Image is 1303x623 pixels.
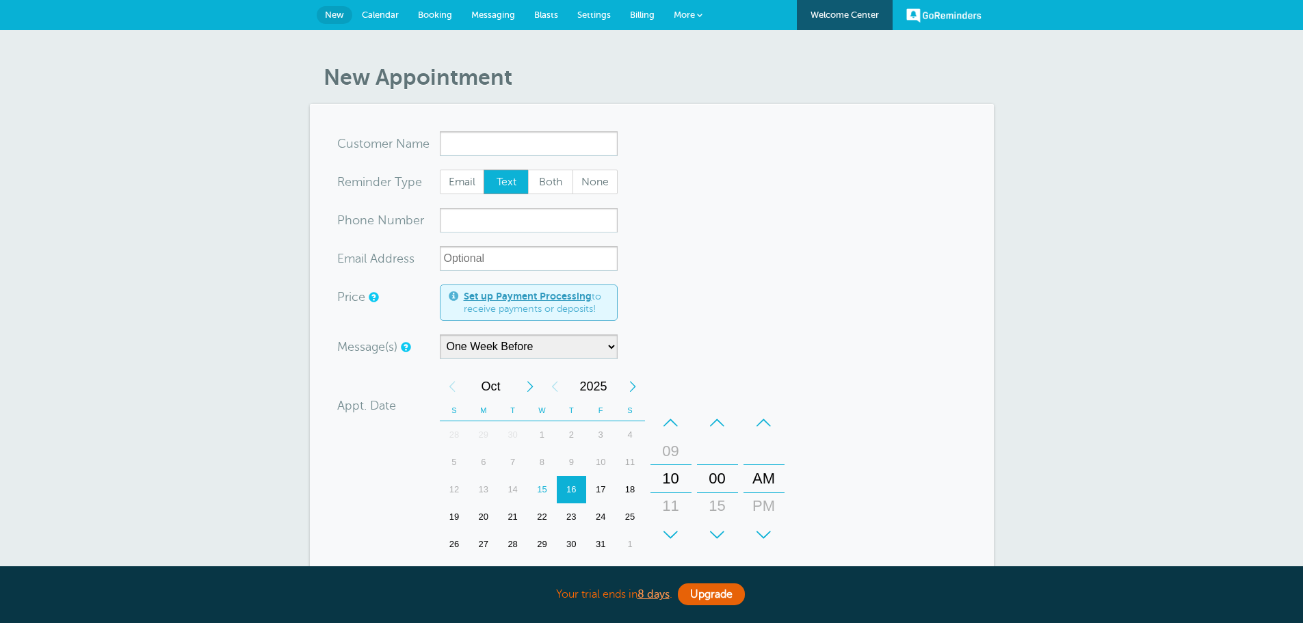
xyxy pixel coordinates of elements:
th: F [586,400,616,421]
div: 30 [701,520,734,547]
label: Message(s) [337,341,397,353]
div: 28 [498,531,527,558]
th: T [557,400,586,421]
div: Saturday, October 25 [616,503,645,531]
div: 5 [527,558,557,585]
div: Tuesday, October 21 [498,503,527,531]
div: Saturday, October 18 [616,476,645,503]
label: Text [484,170,529,194]
div: Sunday, September 28 [440,421,469,449]
div: Friday, October 24 [586,503,616,531]
div: Wednesday, October 29 [527,531,557,558]
div: 23 [557,503,586,531]
span: 2025 [567,373,620,400]
span: Email [440,170,484,194]
span: Settings [577,10,611,20]
div: PM [748,492,780,520]
div: 3 [469,558,498,585]
div: 10 [655,465,687,492]
div: 11 [655,492,687,520]
div: Saturday, November 1 [616,531,645,558]
div: 28 [440,421,469,449]
div: Friday, October 31 [586,531,616,558]
div: 19 [440,503,469,531]
div: 20 [469,503,498,531]
div: 7 [586,558,616,585]
span: Billing [630,10,655,20]
span: Messaging [471,10,515,20]
div: Saturday, October 4 [616,421,645,449]
div: Previous Month [440,373,464,400]
a: Simple templates and custom messages will use the reminder schedule set under Settings > Reminder... [401,343,409,352]
div: Wednesday, October 22 [527,503,557,531]
span: Both [529,170,572,194]
div: 18 [616,476,645,503]
div: Tuesday, October 14 [498,476,527,503]
div: 13 [469,476,498,503]
div: 9 [557,449,586,476]
div: Next Month [518,373,542,400]
label: Appt. Date [337,399,396,412]
span: Text [484,170,528,194]
div: 3 [586,421,616,449]
div: Wednesday, October 8 [527,449,557,476]
div: 14 [498,476,527,503]
span: More [674,10,695,20]
div: 16 [557,476,586,503]
span: tomer N [359,137,406,150]
div: Monday, October 6 [469,449,498,476]
label: Reminder Type [337,176,422,188]
div: Your trial ends in . [310,580,994,609]
div: Sunday, October 19 [440,503,469,531]
div: 6 [557,558,586,585]
div: Monday, November 3 [469,558,498,585]
div: Wednesday, November 5 [527,558,557,585]
div: Monday, October 20 [469,503,498,531]
div: 31 [586,531,616,558]
th: S [440,400,469,421]
div: Friday, October 3 [586,421,616,449]
div: Tuesday, September 30 [498,421,527,449]
div: 4 [616,421,645,449]
div: Thursday, October 9 [557,449,586,476]
div: AM [748,465,780,492]
div: 26 [440,531,469,558]
div: Monday, October 27 [469,531,498,558]
div: 30 [557,531,586,558]
th: W [527,400,557,421]
span: to receive payments or deposits! [464,291,609,315]
div: Previous Year [542,373,567,400]
span: Calendar [362,10,399,20]
div: Tuesday, November 4 [498,558,527,585]
span: Blasts [534,10,558,20]
div: Sunday, November 2 [440,558,469,585]
span: Cus [337,137,359,150]
div: Thursday, November 6 [557,558,586,585]
div: Next Year [620,373,645,400]
div: 29 [527,531,557,558]
span: ne Nu [360,214,395,226]
div: Thursday, October 23 [557,503,586,531]
div: 27 [469,531,498,558]
div: Friday, October 10 [586,449,616,476]
div: Tuesday, October 28 [498,531,527,558]
input: Optional [440,246,618,271]
div: 30 [498,421,527,449]
div: 1 [616,531,645,558]
th: M [469,400,498,421]
label: Price [337,291,365,303]
div: Thursday, October 2 [557,421,586,449]
div: Minutes [697,409,738,548]
div: 21 [498,503,527,531]
div: 2 [440,558,469,585]
div: mber [337,208,440,233]
div: 7 [498,449,527,476]
a: New [317,6,352,24]
div: 5 [440,449,469,476]
div: 4 [498,558,527,585]
h1: New Appointment [324,64,994,90]
span: New [325,10,344,20]
div: 09 [655,438,687,465]
label: Both [528,170,573,194]
th: S [616,400,645,421]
